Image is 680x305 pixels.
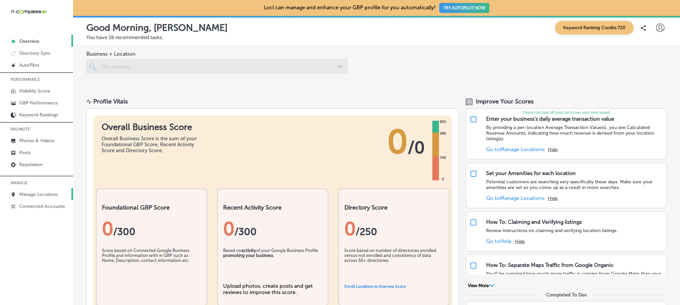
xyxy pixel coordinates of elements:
p: Posts [19,150,31,155]
div: Overall Business Score is the sum of your Foundational GBP Score, Recent Activity Score and Direc... [102,136,201,153]
p: Overview [19,38,39,44]
p: Manage Locations [19,192,58,197]
b: activity [241,248,256,253]
p: Good Morning, [PERSON_NAME] [86,22,227,33]
button: TRY AUTOPILOT NOW [439,3,489,13]
p: Check this task off your list to see your time saved! [466,110,666,115]
div: Set your Amenities for each location [486,170,576,176]
div: How To: Separate Maps Traffic from Google Organic [486,262,614,268]
div: 680 [439,131,447,136]
div: Upload photos, create posts and get reviews to improve this score. [223,283,322,295]
span: /300 [234,226,257,238]
h1: Overall Business Score [102,122,201,132]
p: Visibility Score [19,88,50,94]
button: View More [466,283,496,289]
div: Score based on number of directories enrolled versus not enrolled and consistency of data across ... [344,248,444,281]
div: 340 [439,155,447,160]
div: Completed To Dos [546,292,587,298]
p: Keyword Rankings [19,112,58,118]
div: 0 [344,218,444,240]
div: How To: Claiming and Verifying listings [486,219,582,225]
span: / 300 [113,226,135,238]
div: 0 [102,218,201,240]
a: Go toHelp [486,238,512,244]
p: You have 18 recommended tasks. [86,34,667,40]
h2: Foundational GBP Score [102,204,201,211]
span: Keyword Ranking Credits: 720 [555,21,634,34]
div: Profile Vitals [93,98,128,105]
p: Review instructions on claiming and verifying location listings. [486,228,618,233]
b: promoting your business [223,253,273,258]
span: Improve Your Scores [476,98,534,105]
div: Score based on Connected Google Business Profile and information with in GBP such as Name, Descri... [102,248,201,281]
p: By providing a per-location Average Transaction Value(s), you see Calculated Revenue Amounts, ind... [486,125,663,142]
p: AutoPilot [19,62,39,68]
a: Go toManage Locations [486,195,545,201]
div: Based on of your Google Business Profile . [223,248,322,281]
p: Potential customers are searching very specifically these days. Make sure your amenities are set ... [486,179,663,190]
span: 0 [387,122,408,162]
a: Enroll Locations to Improve Score [344,284,406,289]
img: 660ab0bf-5cc7-4cb8-ba1c-48b5ae0f18e60NCTV_CLogo_TV_Black_-500x88.png [11,9,47,15]
div: 0 [441,177,445,182]
a: Go toManage Locations [486,146,545,152]
p: Reputation [19,162,42,167]
h2: Directory Score [344,204,444,211]
p: Photos & Videos [19,138,54,144]
div: 850 [439,119,447,125]
p: Directory Sync [19,50,51,56]
span: Business + Location [86,51,348,57]
p: You'll be surprised how much more traffic is coming from Google Maps than your other social prope... [486,271,663,288]
button: Hide [548,147,558,152]
span: /250 [356,226,377,238]
button: Hide [548,196,558,201]
p: Connected Accounts [19,204,65,209]
h2: Recent Activity Score [223,204,322,211]
span: / 0 [408,138,425,157]
div: 0 [223,218,322,240]
button: Hide [515,239,525,244]
p: GBP Performance [19,100,58,106]
div: Enter your business's daily average transaction value [486,116,614,122]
